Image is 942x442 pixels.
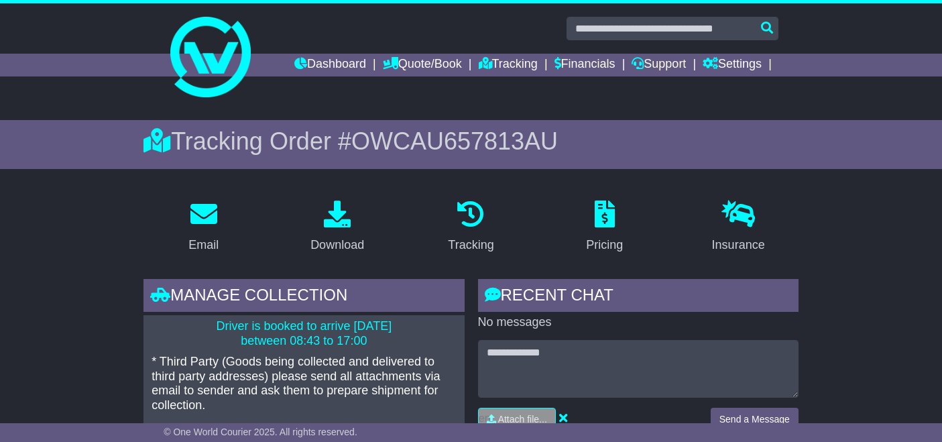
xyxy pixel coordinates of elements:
[478,279,799,315] div: RECENT CHAT
[294,54,366,76] a: Dashboard
[703,196,774,259] a: Insurance
[711,408,799,431] button: Send a Message
[302,196,373,259] a: Download
[712,236,765,254] div: Insurance
[554,54,615,76] a: Financials
[188,236,219,254] div: Email
[703,54,762,76] a: Settings
[586,236,623,254] div: Pricing
[439,196,502,259] a: Tracking
[180,196,227,259] a: Email
[577,196,632,259] a: Pricing
[632,54,686,76] a: Support
[143,127,799,156] div: Tracking Order #
[152,355,456,412] p: * Third Party (Goods being collected and delivered to third party addresses) please send all atta...
[478,315,799,330] p: No messages
[351,127,558,155] span: OWCAU657813AU
[310,236,364,254] div: Download
[383,54,462,76] a: Quote/Book
[448,236,493,254] div: Tracking
[164,427,357,437] span: © One World Courier 2025. All rights reserved.
[479,54,538,76] a: Tracking
[143,279,464,315] div: Manage collection
[152,319,456,348] p: Driver is booked to arrive [DATE] between 08:43 to 17:00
